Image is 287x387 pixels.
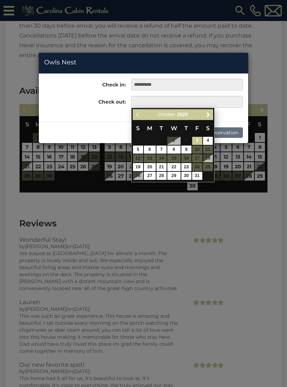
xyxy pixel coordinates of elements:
[167,163,181,171] td: $353
[203,137,213,145] a: 4
[171,125,177,132] span: Wednesday
[192,136,203,145] td: $412
[192,137,202,145] a: 3
[205,112,211,117] span: Next
[143,171,156,180] td: $242
[181,163,192,171] td: $513
[156,145,167,154] td: $264
[181,172,191,180] a: 30
[160,125,163,132] span: Tuesday
[190,127,243,138] button: Make Reservation
[144,172,156,180] a: 27
[156,163,167,171] td: $363
[133,146,143,154] a: 5
[39,96,126,105] label: Check out:
[181,137,191,145] span: 2
[133,145,143,154] td: $349
[195,125,199,132] span: Friday
[181,145,192,154] td: $475
[144,146,156,154] a: 6
[156,146,167,154] a: 7
[181,136,192,145] td: Checkout must be after start date
[133,163,143,171] td: $488
[136,125,140,132] span: Sunday
[181,171,192,180] td: $308
[156,172,167,180] a: 28
[181,146,191,154] a: 9
[177,112,188,117] span: 2025
[206,125,210,132] span: Saturday
[133,163,143,171] a: 19
[144,163,156,171] a: 20
[147,125,152,132] span: Monday
[167,172,181,180] a: 29
[167,171,181,180] td: $247
[184,125,188,132] span: Thursday
[181,163,191,171] a: 23
[156,163,167,171] a: 21
[158,112,176,117] span: October
[192,172,202,180] a: 31
[167,163,181,171] a: 22
[167,145,181,154] td: $309
[167,146,181,154] a: 8
[143,145,156,154] td: $294
[204,110,212,119] a: Next
[39,79,126,88] label: Check in:
[203,136,213,145] td: $414
[44,58,243,67] h4: Owls Nest
[143,163,156,171] td: $415
[156,171,167,180] td: $239
[192,171,203,180] td: $432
